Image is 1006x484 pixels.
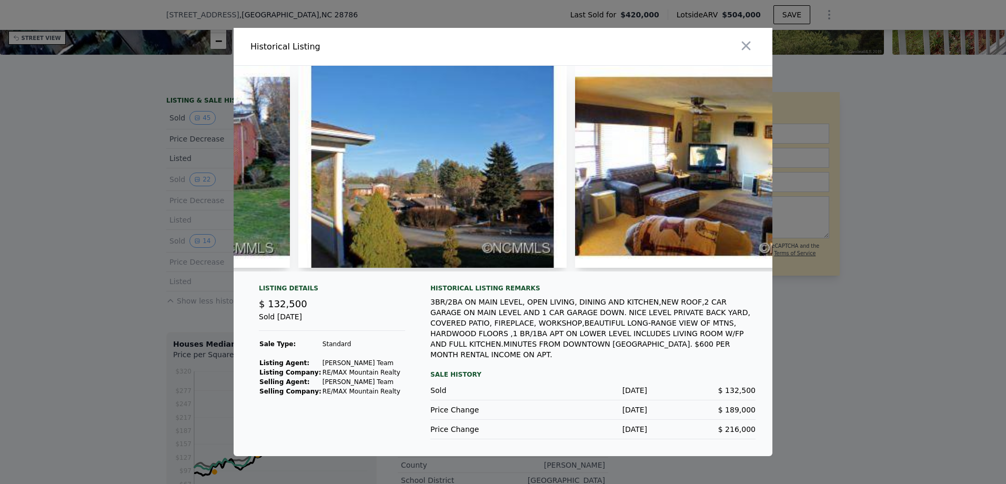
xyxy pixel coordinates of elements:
[298,66,567,268] img: Property Img
[718,386,756,395] span: $ 132,500
[539,405,647,415] div: [DATE]
[430,424,539,435] div: Price Change
[322,377,401,387] td: [PERSON_NAME] Team
[259,388,321,395] strong: Selling Company:
[259,284,405,297] div: Listing Details
[259,359,309,367] strong: Listing Agent:
[539,424,647,435] div: [DATE]
[259,340,296,348] strong: Sale Type:
[430,368,756,381] div: Sale History
[322,368,401,377] td: RE/MAX Mountain Realty
[259,311,405,331] div: Sold [DATE]
[322,387,401,396] td: RE/MAX Mountain Realty
[322,358,401,368] td: [PERSON_NAME] Team
[718,406,756,414] span: $ 189,000
[575,66,844,268] img: Property Img
[430,297,756,360] div: 3BR/2BA ON MAIN LEVEL, OPEN LIVING, DINING AND KITCHEN,NEW ROOF,2 CAR GARAGE ON MAIN LEVEL AND 1 ...
[718,425,756,433] span: $ 216,000
[250,41,499,53] div: Historical Listing
[259,369,321,376] strong: Listing Company:
[259,298,307,309] span: $ 132,500
[430,284,756,293] div: Historical Listing remarks
[322,339,401,349] td: Standard
[259,378,310,386] strong: Selling Agent:
[430,385,539,396] div: Sold
[430,405,539,415] div: Price Change
[539,385,647,396] div: [DATE]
